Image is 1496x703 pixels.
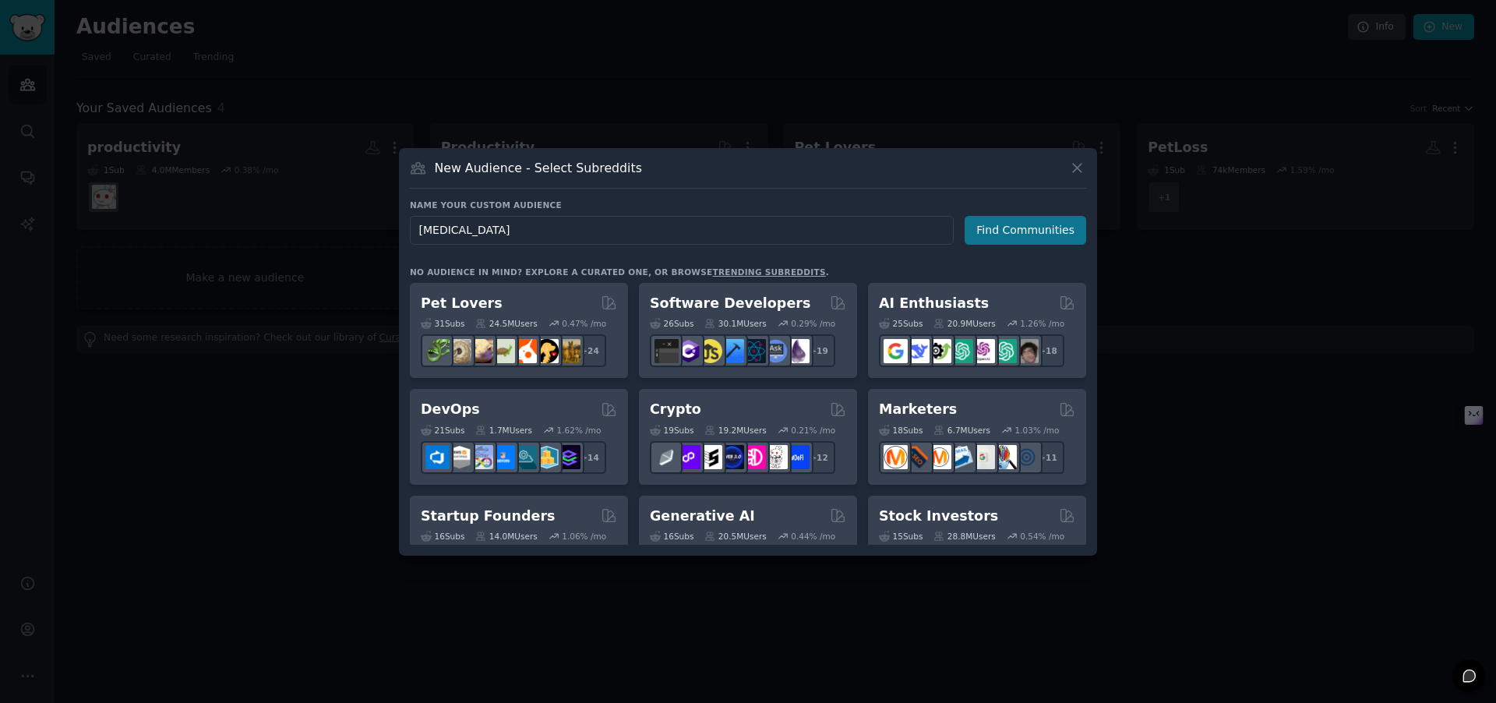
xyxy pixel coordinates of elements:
img: ethfinance [654,445,679,469]
img: cockatiel [513,339,537,363]
img: DevOpsLinks [491,445,515,469]
div: 15 Sub s [879,531,923,542]
div: 1.06 % /mo [562,531,606,542]
img: defi_ [785,445,810,469]
div: 20.5M Users [704,531,766,542]
div: + 24 [573,334,606,367]
img: googleads [971,445,995,469]
div: 6.7M Users [933,425,990,436]
div: 0.54 % /mo [1020,531,1064,542]
img: defiblockchain [742,445,766,469]
h2: AI Enthusiasts [879,294,989,313]
h2: Generative AI [650,507,755,526]
img: learnjavascript [698,339,722,363]
div: 0.29 % /mo [791,318,835,329]
div: 24.5M Users [475,318,537,329]
div: + 14 [573,441,606,474]
img: MarketingResearch [993,445,1017,469]
div: 1.62 % /mo [557,425,602,436]
div: 19.2M Users [704,425,766,436]
img: Emailmarketing [949,445,973,469]
img: AskMarketing [927,445,951,469]
img: content_marketing [884,445,908,469]
img: leopardgeckos [469,339,493,363]
img: OpenAIDev [971,339,995,363]
img: AItoolsCatalog [927,339,951,363]
img: PetAdvice [535,339,559,363]
img: ethstaker [698,445,722,469]
div: 14.0M Users [475,531,537,542]
div: 18 Sub s [879,425,923,436]
button: Find Communities [965,216,1086,245]
div: 30.1M Users [704,318,766,329]
img: AWS_Certified_Experts [447,445,471,469]
div: 1.26 % /mo [1020,318,1064,329]
h3: New Audience - Select Subreddits [435,160,642,176]
input: Pick a short name, like "Digital Marketers" or "Movie-Goers" [410,216,954,245]
img: csharp [676,339,700,363]
img: chatgpt_prompts_ [993,339,1017,363]
img: OnlineMarketing [1014,445,1039,469]
div: 28.8M Users [933,531,995,542]
img: DeepSeek [905,339,930,363]
a: trending subreddits [712,267,825,277]
div: 16 Sub s [650,531,693,542]
img: 0xPolygon [676,445,700,469]
div: 0.21 % /mo [791,425,835,436]
h2: DevOps [421,400,480,419]
img: dogbreed [556,339,580,363]
img: web3 [720,445,744,469]
div: 31 Sub s [421,318,464,329]
img: software [654,339,679,363]
h2: Startup Founders [421,507,555,526]
div: + 19 [803,334,835,367]
h2: Marketers [879,400,957,419]
div: + 18 [1032,334,1064,367]
img: PlatformEngineers [556,445,580,469]
div: 1.03 % /mo [1015,425,1060,436]
h2: Crypto [650,400,701,419]
img: Docker_DevOps [469,445,493,469]
img: AskComputerScience [764,339,788,363]
img: herpetology [425,339,450,363]
div: 25 Sub s [879,318,923,329]
img: GoogleGeminiAI [884,339,908,363]
div: + 11 [1032,441,1064,474]
div: 26 Sub s [650,318,693,329]
div: 19 Sub s [650,425,693,436]
img: aws_cdk [535,445,559,469]
img: ArtificalIntelligence [1014,339,1039,363]
div: No audience in mind? Explore a curated one, or browse . [410,267,829,277]
div: 0.47 % /mo [562,318,606,329]
h2: Software Developers [650,294,810,313]
img: elixir [785,339,810,363]
div: 0.44 % /mo [791,531,835,542]
img: iOSProgramming [720,339,744,363]
div: 20.9M Users [933,318,995,329]
div: 1.7M Users [475,425,532,436]
img: turtle [491,339,515,363]
img: ballpython [447,339,471,363]
img: chatgpt_promptDesign [949,339,973,363]
img: CryptoNews [764,445,788,469]
img: bigseo [905,445,930,469]
div: + 12 [803,441,835,474]
h2: Stock Investors [879,507,998,526]
h3: Name your custom audience [410,200,1086,210]
div: 16 Sub s [421,531,464,542]
div: 21 Sub s [421,425,464,436]
h2: Pet Lovers [421,294,503,313]
img: platformengineering [513,445,537,469]
img: azuredevops [425,445,450,469]
img: reactnative [742,339,766,363]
